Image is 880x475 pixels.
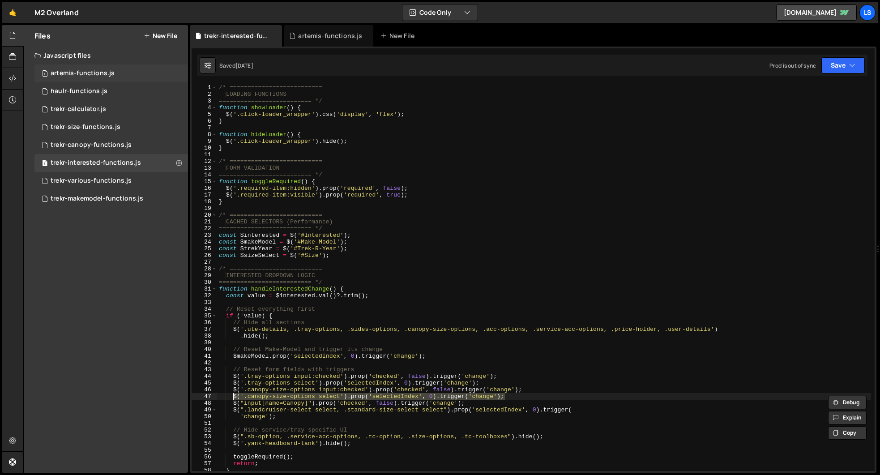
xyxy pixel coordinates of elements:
[821,57,865,73] button: Save
[828,426,867,440] button: Copy
[34,31,51,41] h2: Files
[192,454,217,460] div: 56
[192,145,217,151] div: 10
[192,460,217,467] div: 57
[235,62,253,69] div: [DATE]
[192,91,217,98] div: 2
[42,71,47,78] span: 1
[192,239,217,245] div: 24
[192,111,217,118] div: 5
[192,104,217,111] div: 4
[24,47,188,64] div: Javascript files
[192,252,217,259] div: 26
[776,4,857,21] a: [DOMAIN_NAME]
[192,440,217,447] div: 54
[192,380,217,386] div: 45
[192,178,217,185] div: 15
[192,131,217,138] div: 8
[192,326,217,333] div: 37
[192,286,217,292] div: 31
[192,447,217,454] div: 55
[192,272,217,279] div: 29
[192,198,217,205] div: 18
[192,205,217,212] div: 19
[828,411,867,424] button: Explain
[192,124,217,131] div: 7
[34,64,188,82] div: 11669/42207.js
[192,171,217,178] div: 14
[51,87,107,95] div: haulr-functions.js
[204,31,271,40] div: trekr-interested-functions.js
[51,159,141,167] div: trekr-interested-functions.js
[51,69,115,77] div: artemis-functions.js
[192,433,217,440] div: 53
[192,373,217,380] div: 44
[51,195,143,203] div: trekr-makemodel-functions.js
[192,359,217,366] div: 42
[192,118,217,124] div: 6
[34,136,188,154] div: 11669/47072.js
[51,123,120,131] div: trekr-size-functions.js
[192,427,217,433] div: 52
[192,245,217,252] div: 25
[828,396,867,409] button: Debug
[34,118,188,136] div: 11669/47070.js
[34,7,79,18] div: M2 Overland
[192,225,217,232] div: 22
[192,158,217,165] div: 12
[192,218,217,225] div: 21
[219,62,253,69] div: Saved
[192,346,217,353] div: 40
[192,98,217,104] div: 3
[34,172,188,190] div: 11669/37341.js
[192,84,217,91] div: 1
[192,420,217,427] div: 51
[192,151,217,158] div: 11
[51,105,106,113] div: trekr-calculator.js
[192,312,217,319] div: 35
[298,31,362,40] div: artemis-functions.js
[769,62,816,69] div: Prod is out of sync
[192,292,217,299] div: 32
[192,279,217,286] div: 30
[192,353,217,359] div: 41
[192,333,217,339] div: 38
[192,407,217,413] div: 49
[192,165,217,171] div: 13
[34,100,188,118] div: 11669/27653.js
[192,467,217,474] div: 58
[192,185,217,192] div: 16
[144,32,177,39] button: New File
[192,138,217,145] div: 9
[192,339,217,346] div: 39
[192,265,217,272] div: 28
[192,232,217,239] div: 23
[34,82,188,100] div: 11669/40542.js
[192,386,217,393] div: 46
[51,177,132,185] div: trekr-various-functions.js
[192,319,217,326] div: 36
[859,4,876,21] a: LS
[34,154,188,172] div: 11669/42694.js
[192,299,217,306] div: 33
[192,192,217,198] div: 17
[192,212,217,218] div: 20
[192,366,217,373] div: 43
[42,160,47,167] span: 1
[402,4,478,21] button: Code Only
[380,31,418,40] div: New File
[192,400,217,407] div: 48
[34,190,188,208] div: 11669/37446.js
[2,2,24,23] a: 🤙
[192,306,217,312] div: 34
[192,259,217,265] div: 27
[51,141,132,149] div: trekr-canopy-functions.js
[192,413,217,420] div: 50
[192,393,217,400] div: 47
